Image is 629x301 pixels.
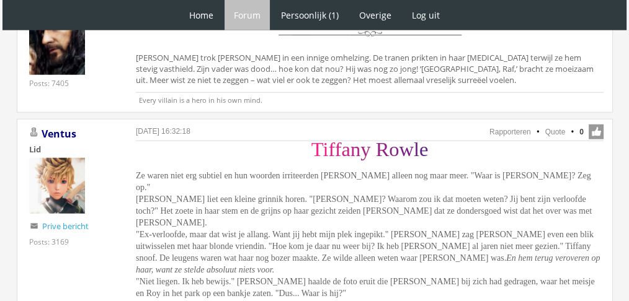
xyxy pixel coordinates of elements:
[489,128,531,136] a: Rapporteren
[341,138,350,160] span: a
[29,19,85,75] img: Oakenshield
[42,127,76,141] a: Ventus
[136,253,600,274] i: En hem terug veroveren op haar, want ze stelde absoluut niets voor.
[579,126,584,137] span: 0
[399,138,413,160] span: w
[29,237,69,247] div: Posts: 3169
[29,158,85,214] img: Ventus
[376,138,390,160] span: R
[136,171,600,298] span: Ze waren niet erg subtiel en hun woorden irriteerden [PERSON_NAME] alleen nog maar meer. "Waar is...
[328,138,334,160] span: f
[360,138,370,160] span: y
[136,4,604,89] div: [PERSON_NAME] trok [PERSON_NAME] in een innige omhelzing. De tranen prikten in haar [MEDICAL_DATA...
[274,21,466,49] img: scheidingslijn.png
[350,138,360,160] span: n
[136,92,604,105] p: Every villain is a hero in his own mind.
[323,138,328,160] span: i
[42,220,89,232] a: Prive bericht
[419,138,428,160] span: e
[389,138,399,160] span: o
[545,128,566,136] a: Quote
[29,128,39,137] img: Gebruiker is offline
[29,78,69,89] div: Posts: 7405
[29,144,116,155] div: Lid
[136,127,190,136] a: [DATE] 16:32:18
[414,138,419,160] span: l
[335,138,342,160] span: f
[311,138,323,160] span: T
[589,124,604,139] span: Like deze post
